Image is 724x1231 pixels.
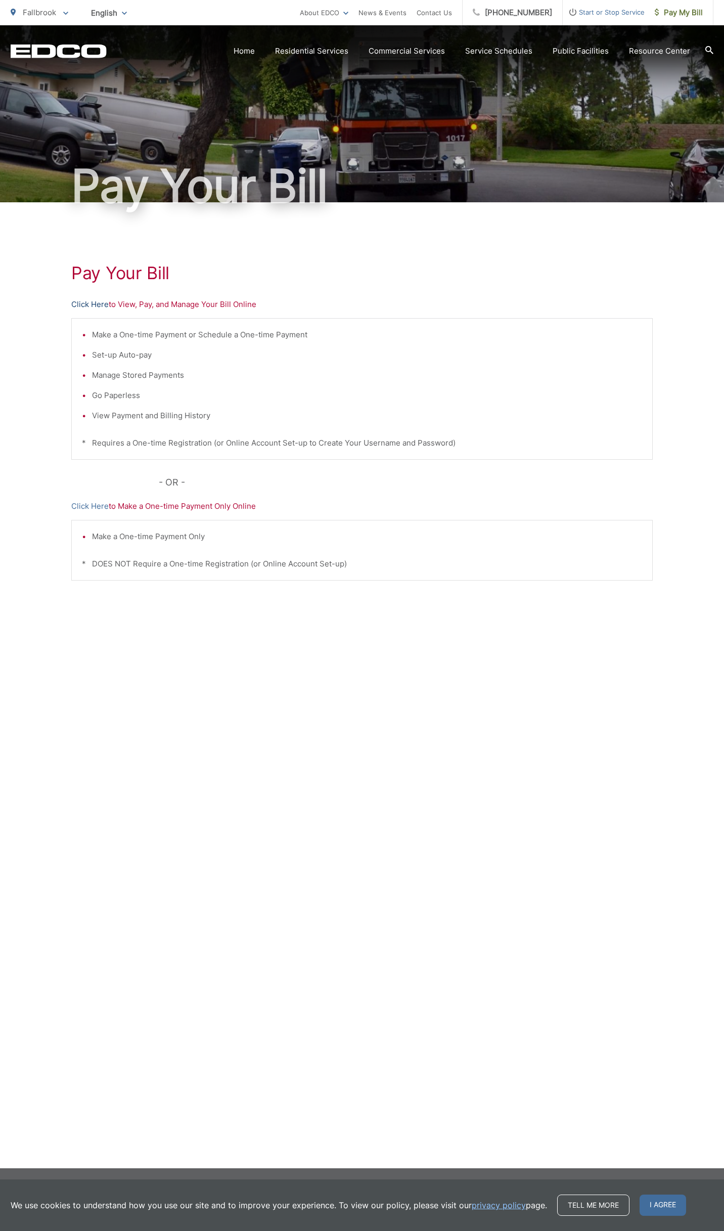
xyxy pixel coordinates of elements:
p: * DOES NOT Require a One-time Registration (or Online Account Set-up) [82,558,642,570]
p: - OR - [159,475,653,490]
p: to View, Pay, and Manage Your Bill Online [71,298,653,311]
a: Contact Us [417,7,452,19]
a: News & Events [358,7,406,19]
a: Public Facilities [553,45,609,57]
a: Residential Services [275,45,348,57]
a: Click Here [71,298,109,311]
li: Make a One-time Payment or Schedule a One-time Payment [92,329,642,341]
h1: Pay Your Bill [71,263,653,283]
li: Go Paperless [92,389,642,402]
li: View Payment and Billing History [92,410,642,422]
a: Commercial Services [369,45,445,57]
a: Resource Center [629,45,690,57]
a: EDCD logo. Return to the homepage. [11,44,107,58]
a: Service Schedules [465,45,532,57]
p: We use cookies to understand how you use our site and to improve your experience. To view our pol... [11,1199,547,1211]
a: Click Here [71,500,109,512]
li: Manage Stored Payments [92,369,642,381]
p: * Requires a One-time Registration (or Online Account Set-up to Create Your Username and Password) [82,437,642,449]
li: Set-up Auto-pay [92,349,642,361]
a: Home [234,45,255,57]
li: Make a One-time Payment Only [92,531,642,543]
a: privacy policy [472,1199,526,1211]
span: Pay My Bill [655,7,703,19]
a: About EDCO [300,7,348,19]
span: Fallbrook [23,8,56,17]
h1: Pay Your Bill [11,161,713,211]
p: to Make a One-time Payment Only Online [71,500,653,512]
span: English [83,4,134,22]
